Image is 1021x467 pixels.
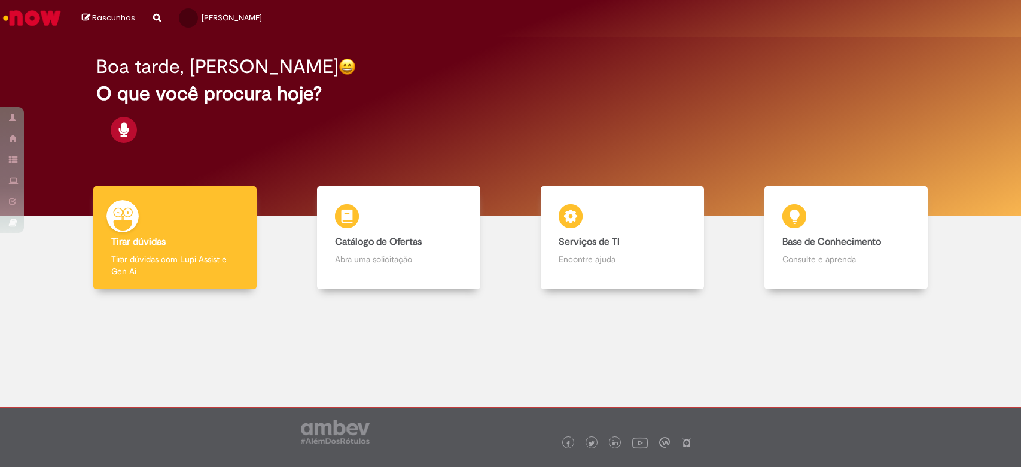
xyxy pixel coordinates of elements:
a: Catálogo de Ofertas Abra uma solicitação [287,186,510,290]
p: Encontre ajuda [559,253,686,265]
h2: O que você procura hoje? [96,83,925,104]
p: Abra uma solicitação [335,253,462,265]
h2: Boa tarde, [PERSON_NAME] [96,56,339,77]
a: Serviços de TI Encontre ajuda [511,186,734,290]
img: happy-face.png [339,58,356,75]
b: Serviços de TI [559,236,620,248]
span: [PERSON_NAME] [202,13,262,23]
p: Tirar dúvidas com Lupi Assist e Gen Ai [111,253,239,277]
a: Base de Conhecimento Consulte e aprenda [734,186,958,290]
a: Tirar dúvidas Tirar dúvidas com Lupi Assist e Gen Ai [63,186,287,290]
span: Rascunhos [92,12,135,23]
img: logo_footer_youtube.png [632,435,648,450]
a: Rascunhos [82,13,135,24]
img: logo_footer_workplace.png [659,437,670,448]
img: logo_footer_ambev_rotulo_gray.png [301,420,370,444]
img: logo_footer_facebook.png [565,441,571,447]
img: logo_footer_naosei.png [681,437,692,448]
b: Base de Conhecimento [782,236,881,248]
p: Consulte e aprenda [782,253,910,265]
b: Catálogo de Ofertas [335,236,422,248]
img: logo_footer_linkedin.png [612,440,618,447]
img: logo_footer_twitter.png [589,441,595,447]
img: ServiceNow [1,6,63,30]
b: Tirar dúvidas [111,236,166,248]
